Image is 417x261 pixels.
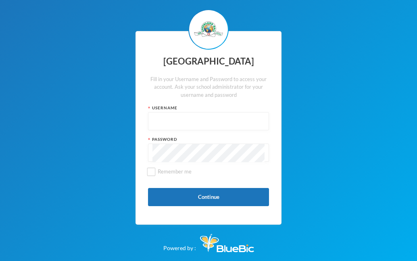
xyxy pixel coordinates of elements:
span: Remember me [154,168,195,175]
div: Fill in your Username and Password to access your account. Ask your school administrator for your... [148,75,269,99]
div: Powered by : [163,230,254,252]
div: Password [148,136,269,142]
button: Continue [148,188,269,206]
div: [GEOGRAPHIC_DATA] [148,54,269,69]
div: Username [148,105,269,111]
img: Bluebic [200,234,254,252]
